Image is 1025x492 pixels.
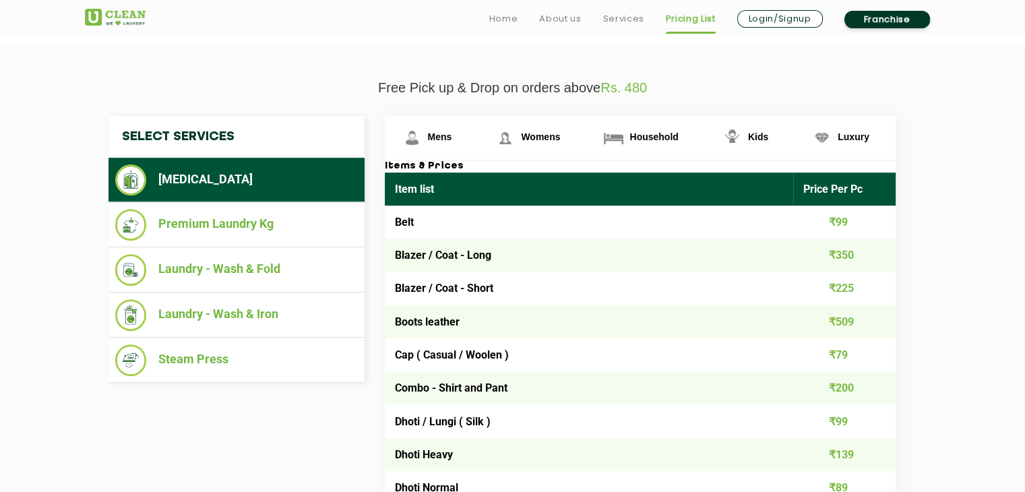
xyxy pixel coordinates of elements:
td: Dhoti / Lungi ( Silk ) [385,404,794,437]
p: Free Pick up & Drop on orders above [85,80,941,96]
span: Luxury [838,131,869,142]
td: ₹99 [793,206,896,239]
img: Laundry - Wash & Iron [115,299,147,331]
td: ₹99 [793,404,896,437]
td: Cap ( Casual / Woolen ) [385,338,794,371]
span: Kids [748,131,768,142]
td: ₹350 [793,239,896,272]
a: About us [539,11,581,27]
li: Steam Press [115,344,358,376]
img: Dry Cleaning [115,164,147,195]
td: ₹509 [793,305,896,338]
img: Luxury [810,126,834,150]
li: [MEDICAL_DATA] [115,164,358,195]
span: Household [629,131,678,142]
td: Belt [385,206,794,239]
img: UClean Laundry and Dry Cleaning [85,9,146,26]
td: ₹225 [793,272,896,305]
span: Mens [428,131,452,142]
span: Rs. 480 [600,80,647,95]
td: Dhoti Heavy [385,438,794,471]
td: ₹79 [793,338,896,371]
a: Franchise [844,11,930,28]
a: Home [489,11,518,27]
img: Premium Laundry Kg [115,209,147,241]
li: Laundry - Wash & Fold [115,254,358,286]
img: Laundry - Wash & Fold [115,254,147,286]
img: Household [602,126,625,150]
td: ₹139 [793,438,896,471]
td: Blazer / Coat - Long [385,239,794,272]
th: Item list [385,173,794,206]
li: Premium Laundry Kg [115,209,358,241]
h4: Select Services [108,116,365,158]
img: Mens [400,126,424,150]
a: Login/Signup [737,10,823,28]
img: Steam Press [115,344,147,376]
td: Boots leather [385,305,794,338]
img: Womens [493,126,517,150]
td: Blazer / Coat - Short [385,272,794,305]
li: Laundry - Wash & Iron [115,299,358,331]
h3: Items & Prices [385,160,896,173]
th: Price Per Pc [793,173,896,206]
span: Womens [521,131,560,142]
td: Combo - Shirt and Pant [385,371,794,404]
td: ₹200 [793,371,896,404]
a: Pricing List [666,11,716,27]
a: Services [602,11,644,27]
img: Kids [720,126,744,150]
